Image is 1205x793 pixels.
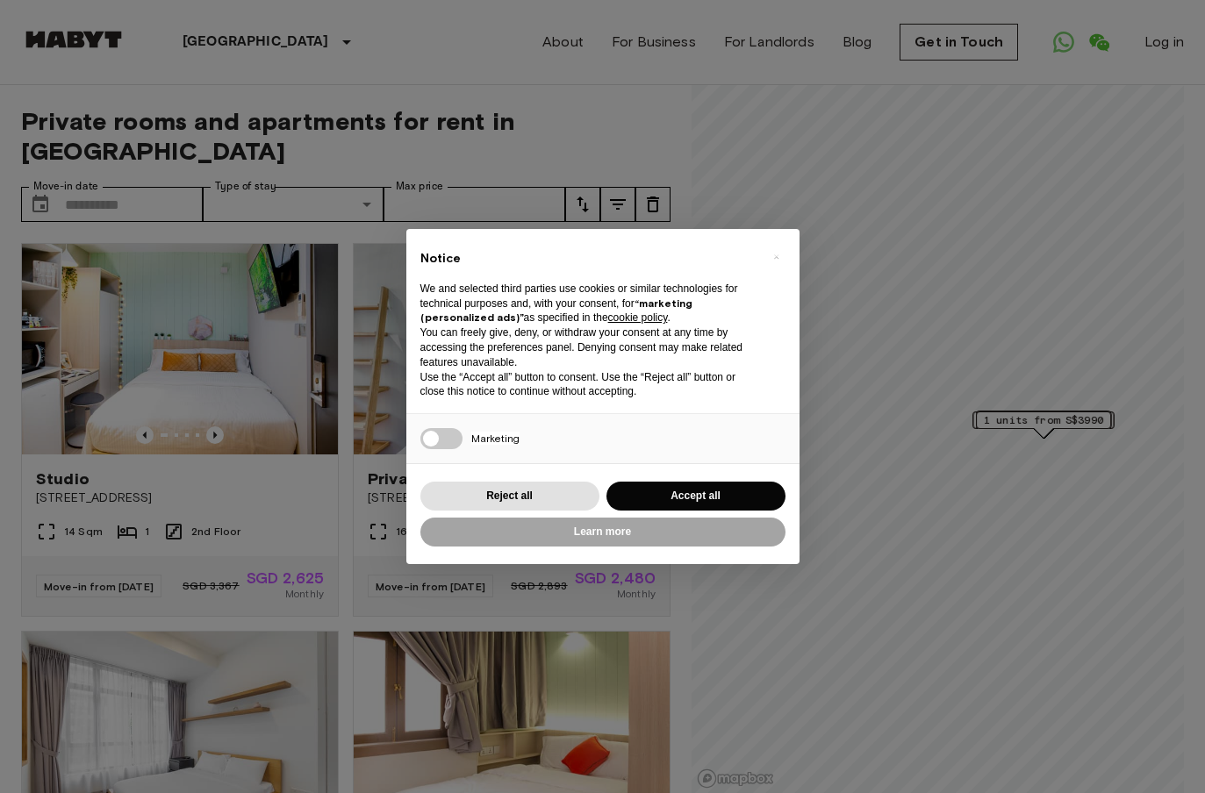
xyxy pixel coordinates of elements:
h2: Notice [420,250,757,268]
span: × [773,246,779,268]
p: Use the “Accept all” button to consent. Use the “Reject all” button or close this notice to conti... [420,370,757,400]
p: We and selected third parties use cookies or similar technologies for technical purposes and, wit... [420,282,757,325]
p: You can freely give, deny, or withdraw your consent at any time by accessing the preferences pane... [420,325,757,369]
button: Accept all [606,482,785,511]
span: Marketing [471,432,520,445]
button: Close this notice [763,243,791,271]
button: Learn more [420,518,785,547]
a: cookie policy [608,311,668,324]
button: Reject all [420,482,599,511]
strong: “marketing (personalized ads)” [420,296,692,325]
